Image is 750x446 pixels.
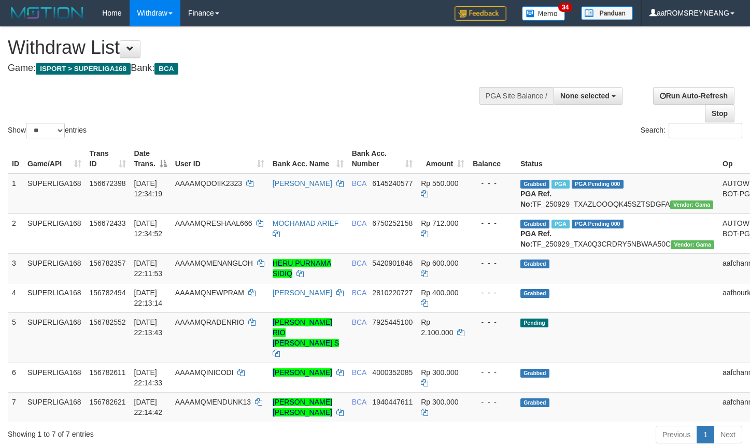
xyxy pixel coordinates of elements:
[669,123,742,138] input: Search:
[653,87,734,105] a: Run Auto-Refresh
[175,259,253,267] span: AAAAMQMENANGLOH
[670,200,714,209] span: Vendor URL: https://trx31.1velocity.biz
[581,6,633,20] img: panduan.png
[417,144,469,174] th: Amount: activate to sort column ascending
[273,259,332,278] a: HERU PURNAMA SIDIQ
[520,220,549,228] span: Grabbed
[520,260,549,268] span: Grabbed
[421,398,458,406] span: Rp 300.000
[90,368,126,377] span: 156782611
[130,144,171,174] th: Date Trans.: activate to sort column descending
[551,180,570,189] span: Marked by aafsoycanthlai
[90,318,126,326] span: 156782552
[348,144,417,174] th: Bank Acc. Number: activate to sort column ascending
[175,219,252,227] span: AAAAMQRESHAAL666
[372,368,413,377] span: Copy 4000352085 to clipboard
[421,179,458,188] span: Rp 550.000
[520,289,549,298] span: Grabbed
[273,398,332,416] a: [PERSON_NAME] [PERSON_NAME]
[520,190,551,208] b: PGA Ref. No:
[273,289,332,297] a: [PERSON_NAME]
[134,368,163,387] span: [DATE] 22:14:33
[473,397,512,407] div: - - -
[175,318,245,326] span: AAAAMQRADENRIO
[36,63,131,75] span: ISPORT > SUPERLIGA168
[705,105,734,122] a: Stop
[8,37,490,58] h1: Withdraw List
[8,312,23,363] td: 5
[8,425,305,439] div: Showing 1 to 7 of 7 entries
[656,426,697,443] a: Previous
[352,259,366,267] span: BCA
[372,179,413,188] span: Copy 6145240577 to clipboard
[175,398,251,406] span: AAAAMQMENDUNK13
[473,218,512,228] div: - - -
[23,392,86,422] td: SUPERLIGA168
[23,283,86,312] td: SUPERLIGA168
[268,144,348,174] th: Bank Acc. Name: activate to sort column ascending
[372,398,413,406] span: Copy 1940447611 to clipboard
[8,5,87,21] img: MOTION_logo.png
[560,92,610,100] span: None selected
[175,179,242,188] span: AAAAMQDOIIK2323
[23,174,86,214] td: SUPERLIGA168
[23,363,86,392] td: SUPERLIGA168
[473,317,512,327] div: - - -
[134,318,163,337] span: [DATE] 22:13:43
[134,219,163,238] span: [DATE] 12:34:52
[421,219,458,227] span: Rp 712.000
[473,178,512,189] div: - - -
[473,367,512,378] div: - - -
[8,392,23,422] td: 7
[26,123,65,138] select: Showentries
[90,398,126,406] span: 156782621
[352,398,366,406] span: BCA
[8,63,490,74] h4: Game: Bank:
[8,213,23,253] td: 2
[175,289,244,297] span: AAAAMQNEWPRAM
[372,259,413,267] span: Copy 5420901846 to clipboard
[352,368,366,377] span: BCA
[455,6,506,21] img: Feedback.jpg
[8,123,87,138] label: Show entries
[352,318,366,326] span: BCA
[516,174,718,214] td: TF_250929_TXAZLOOOQK45SZTSDGFA
[372,318,413,326] span: Copy 7925445100 to clipboard
[520,319,548,327] span: Pending
[558,3,572,12] span: 34
[90,259,126,267] span: 156782357
[352,289,366,297] span: BCA
[372,289,413,297] span: Copy 2810220727 to clipboard
[473,258,512,268] div: - - -
[8,363,23,392] td: 6
[8,144,23,174] th: ID
[479,87,554,105] div: PGA Site Balance /
[520,398,549,407] span: Grabbed
[516,213,718,253] td: TF_250929_TXA0Q3CRDRY5NBWAA50C
[90,219,126,227] span: 156672433
[714,426,742,443] a: Next
[23,144,86,174] th: Game/API: activate to sort column ascending
[90,289,126,297] span: 156782494
[8,253,23,283] td: 3
[23,213,86,253] td: SUPERLIGA168
[372,219,413,227] span: Copy 6750252158 to clipboard
[8,283,23,312] td: 4
[134,289,163,307] span: [DATE] 22:13:14
[421,289,458,297] span: Rp 400.000
[572,180,624,189] span: PGA Pending
[520,229,551,248] b: PGA Ref. No:
[86,144,130,174] th: Trans ID: activate to sort column ascending
[641,123,742,138] label: Search:
[551,220,570,228] span: Marked by aafsoycanthlai
[154,63,178,75] span: BCA
[8,174,23,214] td: 1
[522,6,565,21] img: Button%20Memo.svg
[23,312,86,363] td: SUPERLIGA168
[516,144,718,174] th: Status
[134,259,163,278] span: [DATE] 22:11:53
[421,318,453,337] span: Rp 2.100.000
[90,179,126,188] span: 156672398
[273,318,339,347] a: [PERSON_NAME] RIO [PERSON_NAME] S
[273,219,339,227] a: MOCHAMAD ARIEF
